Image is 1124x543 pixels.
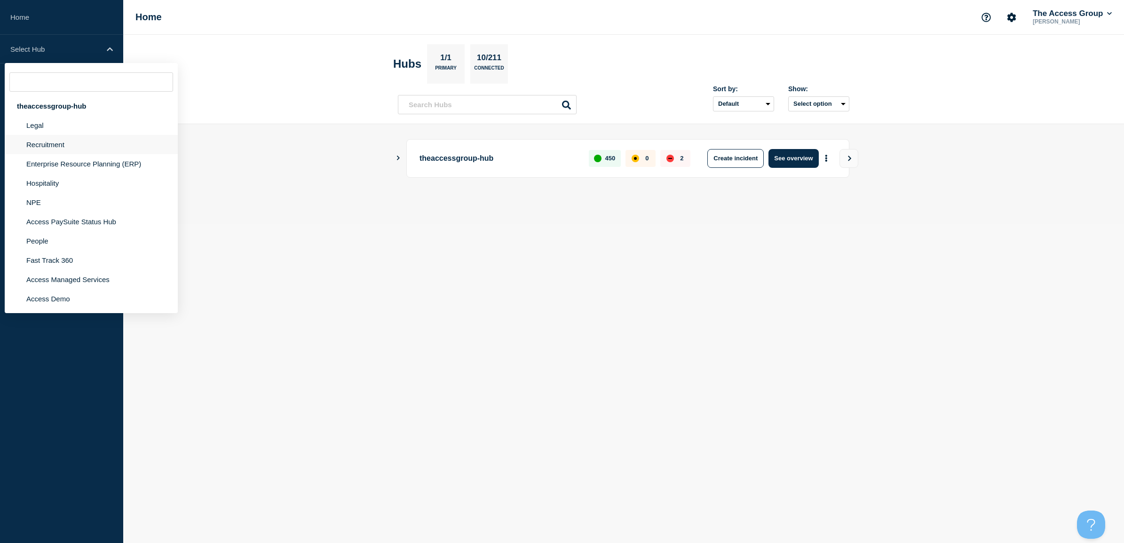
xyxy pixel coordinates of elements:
[5,135,178,154] li: Recruitment
[1031,9,1114,18] button: The Access Group
[396,155,401,162] button: Show Connected Hubs
[5,193,178,212] li: NPE
[788,85,849,93] div: Show:
[666,155,674,162] div: down
[5,270,178,289] li: Access Managed Services
[645,155,649,162] p: 0
[768,149,818,168] button: See overview
[820,150,832,167] button: More actions
[474,65,504,75] p: Connected
[437,53,455,65] p: 1/1
[435,65,457,75] p: Primary
[5,154,178,173] li: Enterprise Resource Planning (ERP)
[10,45,101,53] p: Select Hub
[788,96,849,111] button: Select option
[5,96,178,116] div: theaccessgroup-hub
[393,57,421,71] h2: Hubs
[1031,18,1114,25] p: [PERSON_NAME]
[976,8,996,27] button: Support
[632,155,639,162] div: affected
[680,155,683,162] p: 2
[713,96,774,111] select: Sort by
[605,155,616,162] p: 450
[420,149,578,168] p: theaccessgroup-hub
[5,289,178,308] li: Access Demo
[474,53,505,65] p: 10/211
[5,116,178,135] li: Legal
[1002,8,1021,27] button: Account settings
[713,85,774,93] div: Sort by:
[5,231,178,251] li: People
[5,251,178,270] li: Fast Track 360
[5,173,178,193] li: Hospitality
[135,12,162,23] h1: Home
[594,155,602,162] div: up
[398,95,577,114] input: Search Hubs
[707,149,764,168] button: Create incident
[839,149,858,168] button: View
[1077,511,1105,539] iframe: Help Scout Beacon - Open
[5,212,178,231] li: Access PaySuite Status Hub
